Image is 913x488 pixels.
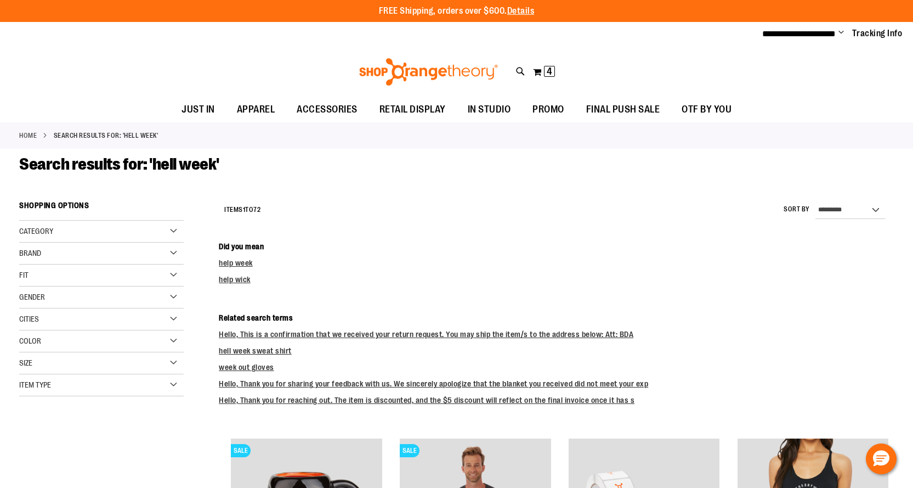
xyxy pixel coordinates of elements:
[219,379,648,388] a: Hello, Thank you for sharing your feedback with us. We sincerely apologize that the blanket you r...
[586,97,660,122] span: FINAL PUSH SALE
[19,196,184,221] strong: Shopping Options
[19,336,41,345] span: Color
[237,97,275,122] span: APPAREL
[219,330,633,339] a: Hello, This is a confirmation that we received your return request. You may ship the item/s to th...
[19,358,32,367] span: Size
[19,380,51,389] span: Item Type
[219,241,894,252] dt: Did you mean
[379,97,446,122] span: RETAIL DISPLAY
[286,97,368,122] a: ACCESSORIES
[224,201,260,218] h2: Items to
[671,97,742,122] a: OTF BY YOU
[19,271,29,279] span: Fit
[19,249,41,257] span: Brand
[400,444,419,457] span: SALE
[379,5,535,18] p: FREE Shipping, orders over $600.
[171,97,226,122] a: JUST IN
[575,97,671,122] a: FINAL PUSH SALE
[866,444,897,474] button: Hello, have a question? Let’s chat.
[182,97,215,122] span: JUST IN
[838,28,844,39] button: Account menu
[219,259,253,267] a: help week
[19,293,45,301] span: Gender
[226,97,286,122] a: APPAREL
[231,444,251,457] span: SALE
[243,206,246,214] span: 1
[521,97,575,122] a: PROMO
[457,97,522,122] a: IN STUDIO
[219,363,274,372] a: week out gloves
[532,97,564,122] span: PROMO
[468,97,511,122] span: IN STUDIO
[219,396,634,405] a: Hello, Thank you for reaching out. The item is discounted, and the $5 discount will reflect on th...
[507,6,535,16] a: Details
[368,97,457,122] a: RETAIL DISPLAY
[219,275,251,284] a: help wick
[19,155,219,173] span: Search results for: 'hell week'
[784,205,810,214] label: Sort By
[219,346,292,355] a: hell week sweat shirt
[253,206,260,214] span: 72
[852,27,903,40] a: Tracking Info
[547,66,552,77] span: 4
[297,97,358,122] span: ACCESSORIES
[358,58,500,86] img: Shop Orangetheory
[19,131,37,141] a: Home
[19,315,39,323] span: Cities
[19,227,53,235] span: Category
[219,312,894,323] dt: Related search terms
[54,131,158,141] strong: Search results for: 'hell week'
[682,97,731,122] span: OTF BY YOU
